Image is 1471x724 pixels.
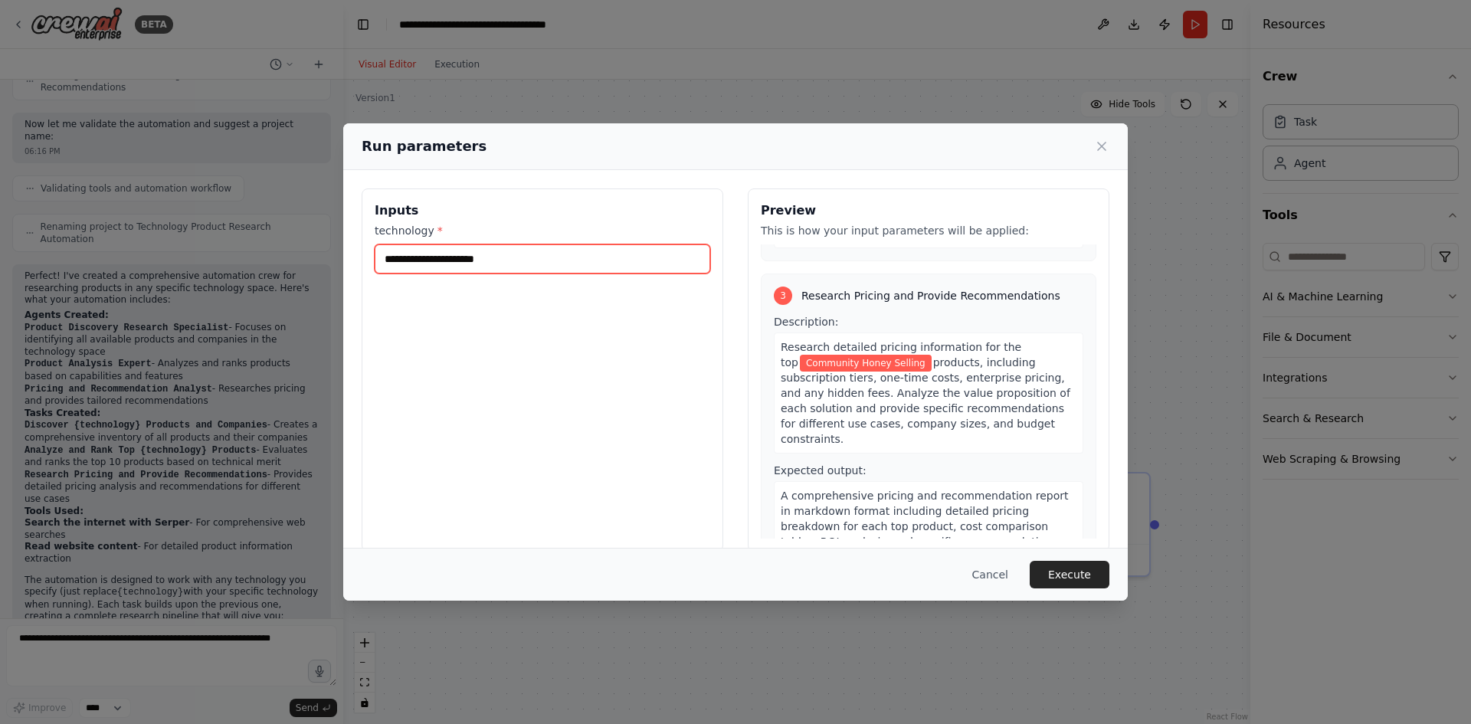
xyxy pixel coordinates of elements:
[375,201,710,220] h3: Inputs
[781,490,1068,578] span: A comprehensive pricing and recommendation report in markdown format including detailed pricing b...
[362,136,487,157] h2: Run parameters
[774,464,867,477] span: Expected output:
[1030,561,1109,588] button: Execute
[375,223,710,238] label: technology
[960,561,1021,588] button: Cancel
[761,201,1096,220] h3: Preview
[800,355,932,372] span: Variable: technology
[781,356,1070,445] span: products, including subscription tiers, one-time costs, enterprise pricing, and any hidden fees. ...
[761,223,1096,238] p: This is how your input parameters will be applied:
[801,288,1060,303] span: Research Pricing and Provide Recommendations
[781,341,1021,369] span: Research detailed pricing information for the top
[774,316,838,328] span: Description:
[774,287,792,305] div: 3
